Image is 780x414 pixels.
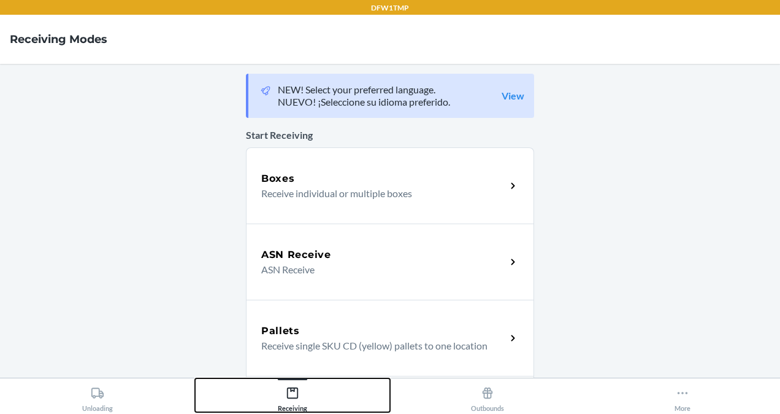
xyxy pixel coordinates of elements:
p: ASN Receive [261,262,496,277]
h5: Boxes [261,171,295,186]
p: Receive individual or multiple boxes [261,186,496,201]
div: More [675,381,690,412]
a: PalletsReceive single SKU CD (yellow) pallets to one location [246,300,534,376]
button: More [585,378,780,412]
h5: Pallets [261,324,300,338]
div: Receiving [278,381,307,412]
p: DFW1TMP [371,2,409,14]
h5: ASN Receive [261,248,331,262]
a: BoxesReceive individual or multiple boxes [246,147,534,224]
h4: Receiving Modes [10,31,107,47]
p: Start Receiving [246,128,534,143]
button: Outbounds [390,378,585,412]
button: Receiving [195,378,390,412]
a: View [502,90,524,102]
a: ASN ReceiveASN Receive [246,224,534,300]
p: NEW! Select your preferred language. [278,84,450,96]
div: Outbounds [471,381,504,412]
p: Receive single SKU CD (yellow) pallets to one location [261,338,496,353]
div: Unloading [82,381,113,412]
p: NUEVO! ¡Seleccione su idioma preferido. [278,96,450,108]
